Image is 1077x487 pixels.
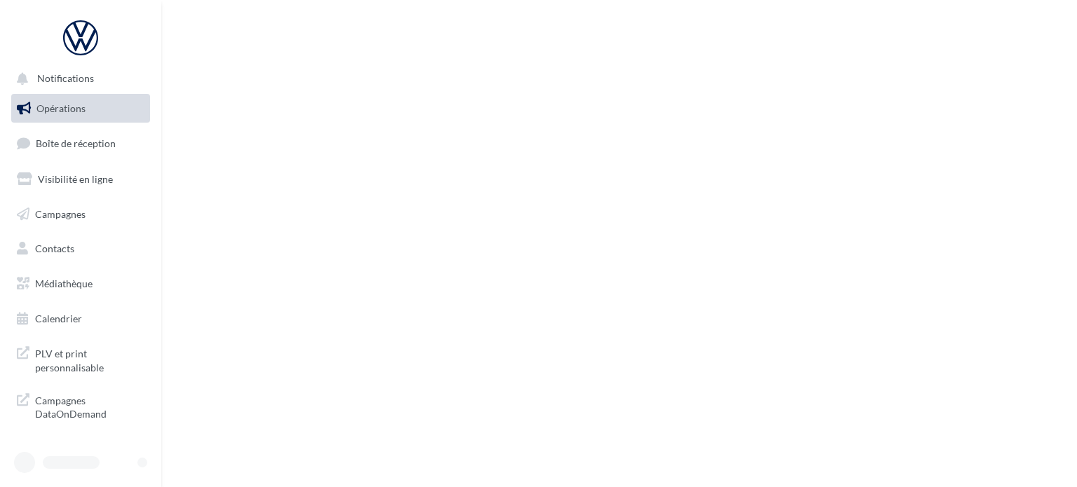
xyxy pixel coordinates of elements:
span: Contacts [35,242,74,254]
a: Campagnes [8,200,153,229]
a: Visibilité en ligne [8,165,153,194]
span: Visibilité en ligne [38,173,113,185]
a: Opérations [8,94,153,123]
span: Calendrier [35,313,82,324]
a: PLV et print personnalisable [8,338,153,380]
span: Campagnes [35,207,86,219]
span: PLV et print personnalisable [35,344,144,374]
span: Opérations [36,102,86,114]
a: Campagnes DataOnDemand [8,385,153,427]
span: Boîte de réception [36,137,116,149]
span: Campagnes DataOnDemand [35,391,144,421]
a: Contacts [8,234,153,263]
span: Notifications [37,73,94,85]
a: Boîte de réception [8,128,153,158]
span: Médiathèque [35,277,93,289]
a: Médiathèque [8,269,153,299]
a: Calendrier [8,304,153,334]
